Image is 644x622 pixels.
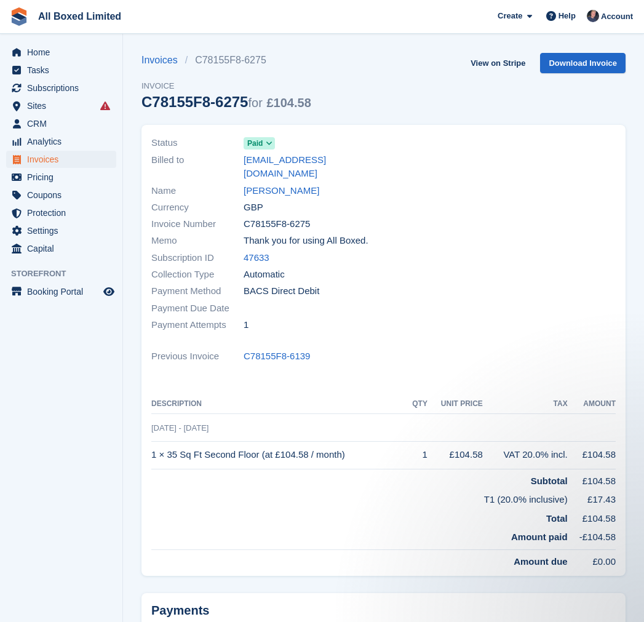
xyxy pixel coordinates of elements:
[568,507,616,526] td: £104.58
[27,133,101,150] span: Analytics
[27,115,101,132] span: CRM
[151,394,407,414] th: Description
[568,441,616,469] td: £104.58
[427,394,483,414] th: Unit Price
[601,10,633,23] span: Account
[244,349,310,364] a: C78155F8-6139
[6,133,116,150] a: menu
[244,217,310,231] span: C78155F8-6275
[568,488,616,507] td: £17.43
[6,44,116,61] a: menu
[6,222,116,239] a: menu
[568,469,616,488] td: £104.58
[244,251,269,265] a: 47633
[244,234,368,248] span: Thank you for using All Boxed.
[151,441,407,469] td: 1 × 35 Sq Ft Second Floor (at £104.58 / month)
[244,153,376,181] a: [EMAIL_ADDRESS][DOMAIN_NAME]
[568,549,616,568] td: £0.00
[6,62,116,79] a: menu
[6,115,116,132] a: menu
[266,96,311,110] span: £104.58
[498,10,522,22] span: Create
[27,79,101,97] span: Subscriptions
[141,53,311,68] nav: breadcrumbs
[101,284,116,299] a: Preview store
[568,525,616,549] td: -£104.58
[511,532,568,542] strong: Amount paid
[27,204,101,221] span: Protection
[151,301,244,316] span: Payment Due Date
[27,62,101,79] span: Tasks
[248,96,262,110] span: for
[6,283,116,300] a: menu
[151,136,244,150] span: Status
[559,10,576,22] span: Help
[151,318,244,332] span: Payment Attempts
[6,151,116,168] a: menu
[141,53,185,68] a: Invoices
[6,186,116,204] a: menu
[151,349,244,364] span: Previous Invoice
[27,169,101,186] span: Pricing
[244,268,285,282] span: Automatic
[27,151,101,168] span: Invoices
[483,394,568,414] th: Tax
[151,234,244,248] span: Memo
[151,284,244,298] span: Payment Method
[546,513,568,524] strong: Total
[10,7,28,26] img: stora-icon-8386f47178a22dfd0bd8f6a31ec36ba5ce8667c1dd55bd0f319d3a0aa187defe.svg
[27,186,101,204] span: Coupons
[244,184,319,198] a: [PERSON_NAME]
[6,204,116,221] a: menu
[100,101,110,111] i: Smart entry sync failures have occurred
[587,10,599,22] img: Dan Goss
[407,441,427,469] td: 1
[466,53,530,73] a: View on Stripe
[514,556,568,567] strong: Amount due
[151,153,244,181] span: Billed to
[568,394,616,414] th: Amount
[11,268,122,280] span: Storefront
[244,318,248,332] span: 1
[6,240,116,257] a: menu
[27,97,101,114] span: Sites
[247,138,263,149] span: Paid
[27,240,101,257] span: Capital
[27,283,101,300] span: Booking Portal
[27,222,101,239] span: Settings
[33,6,126,26] a: All Boxed Limited
[27,44,101,61] span: Home
[244,284,319,298] span: BACS Direct Debit
[151,217,244,231] span: Invoice Number
[407,394,427,414] th: QTY
[151,201,244,215] span: Currency
[151,488,568,507] td: T1 (20.0% inclusive)
[141,94,311,110] div: C78155F8-6275
[427,441,483,469] td: £104.58
[540,53,626,73] a: Download Invoice
[531,476,568,486] strong: Subtotal
[151,603,616,618] h2: Payments
[151,251,244,265] span: Subscription ID
[151,423,209,433] span: [DATE] - [DATE]
[6,97,116,114] a: menu
[6,169,116,186] a: menu
[244,201,263,215] span: GBP
[6,79,116,97] a: menu
[483,448,568,462] div: VAT 20.0% incl.
[151,268,244,282] span: Collection Type
[141,80,311,92] span: Invoice
[151,184,244,198] span: Name
[244,136,275,150] a: Paid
